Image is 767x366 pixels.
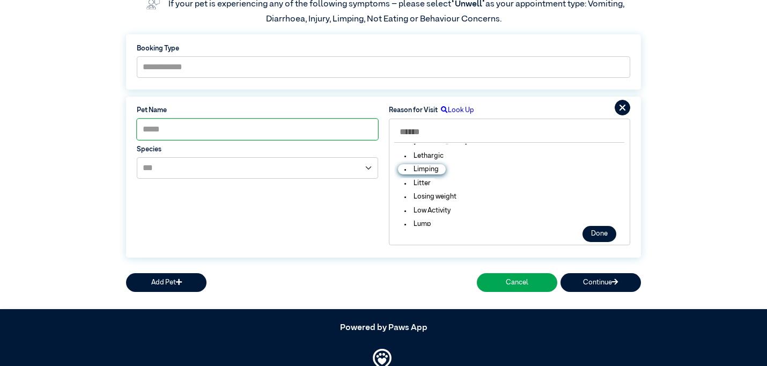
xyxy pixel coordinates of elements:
[582,226,616,242] button: Done
[398,192,463,202] li: Losing weight
[477,273,557,292] button: Cancel
[126,273,206,292] button: Add Pet
[398,178,438,188] li: Litter
[398,151,451,161] li: Lethargic
[137,105,378,115] label: Pet Name
[126,323,641,333] h5: Powered by Paws App
[398,164,446,174] li: Limping
[398,219,438,229] li: Lump
[137,144,378,155] label: Species
[560,273,641,292] button: Continue
[137,43,630,54] label: Booking Type
[438,105,474,115] label: Look Up
[398,206,458,216] li: Low Activity
[389,105,438,115] label: Reason for Visit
